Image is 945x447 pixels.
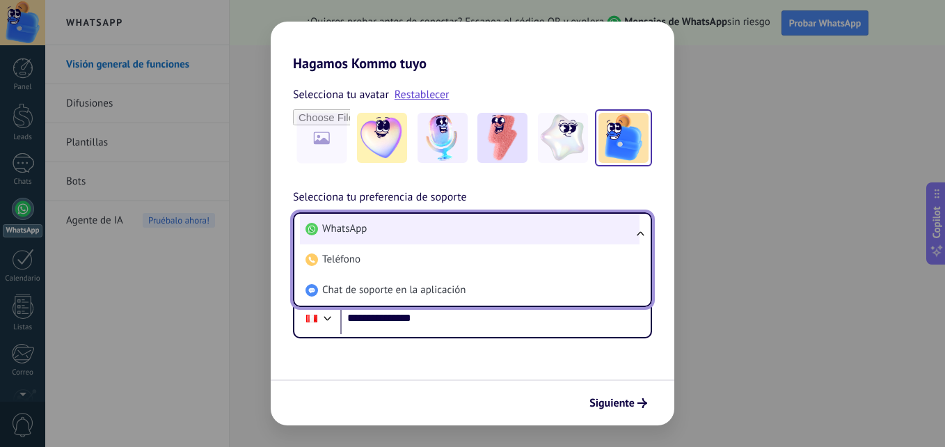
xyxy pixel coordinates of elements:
[395,88,450,102] a: Restablecer
[583,391,653,415] button: Siguiente
[418,113,468,163] img: -2.jpeg
[271,22,674,72] h2: Hagamos Kommo tuyo
[293,86,389,104] span: Selecciona tu avatar
[477,113,527,163] img: -3.jpeg
[299,304,325,333] div: Peru: + 51
[598,113,649,163] img: -5.jpeg
[322,253,360,267] span: Teléfono
[357,113,407,163] img: -1.jpeg
[589,398,635,408] span: Siguiente
[322,222,367,236] span: WhatsApp
[322,283,466,297] span: Chat de soporte en la aplicación
[293,189,467,207] span: Selecciona tu preferencia de soporte
[538,113,588,163] img: -4.jpeg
